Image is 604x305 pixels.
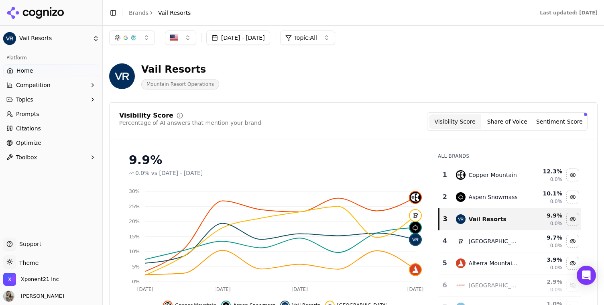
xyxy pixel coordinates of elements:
div: [GEOGRAPHIC_DATA] [469,281,520,289]
div: Alterra Mountain Company [469,259,520,267]
span: vs [DATE] - [DATE] [151,169,203,177]
div: 2 [442,192,448,202]
div: Vail Resorts [469,215,506,223]
button: Hide alterra mountain company data [566,257,579,270]
button: Hide aspen snowmass data [566,191,579,203]
span: 0.0% [135,169,150,177]
tspan: [DATE] [291,287,308,292]
span: 0.0% [550,264,563,271]
a: Optimize [3,136,99,149]
div: 1 [442,170,448,180]
span: Home [16,67,33,75]
img: Vail Resorts [109,63,135,89]
div: 3.9 % [526,256,562,264]
img: Xponent21 Inc [3,273,16,286]
span: Toolbox [16,153,37,161]
div: [GEOGRAPHIC_DATA] [469,237,520,245]
span: Xponent21 Inc [21,276,59,283]
button: [DATE] - [DATE] [206,31,270,45]
button: Hide copper mountain data [566,169,579,181]
div: Percentage of AI answers that mention your brand [119,119,261,127]
img: copper mountain [456,170,466,180]
span: [PERSON_NAME] [18,293,64,300]
div: Copper Mountain [469,171,517,179]
span: Optimize [16,139,41,147]
a: Prompts [3,108,99,120]
img: beaver creek [410,210,421,221]
span: 0.0% [550,220,563,227]
img: keystone resort [456,281,466,290]
span: Vail Resorts [19,35,89,42]
div: 10.1 % [526,189,562,197]
button: Visibility Score [429,114,481,129]
img: aspen snowmass [410,222,421,233]
tspan: 25% [129,204,140,209]
tspan: 20% [129,219,140,224]
tspan: 10% [129,249,140,254]
div: Open Intercom Messenger [577,266,596,285]
img: US [170,34,178,42]
tr: 6keystone resort[GEOGRAPHIC_DATA]2.9%0.0%Show keystone resort data [439,274,581,297]
span: Competition [16,81,51,89]
tspan: [DATE] [407,287,424,292]
div: Platform [3,51,99,64]
div: 2.9 % [526,278,562,286]
tspan: [DATE] [214,287,231,292]
button: Open organization switcher [3,273,59,286]
button: Topics [3,93,99,106]
img: copper mountain [410,192,421,203]
div: Visibility Score [119,112,173,119]
tspan: 0% [132,279,140,285]
tspan: [DATE] [137,287,154,292]
img: vail resorts [456,214,466,224]
span: Citations [16,124,41,132]
img: beaver creek [456,236,466,246]
nav: breadcrumb [129,9,191,17]
span: Topic: All [294,34,317,42]
img: Vail Resorts [3,32,16,45]
button: Share of Voice [481,114,533,129]
tr: 2aspen snowmassAspen Snowmass10.1%0.0%Hide aspen snowmass data [439,186,581,208]
span: 0.0% [550,242,563,249]
div: All Brands [438,153,581,159]
div: 5 [442,258,448,268]
span: 0.0% [550,198,563,205]
button: Competition [3,79,99,91]
div: 3 [443,214,448,224]
span: Mountain Resort Operations [141,79,219,89]
img: alterra mountain company [410,264,421,275]
tr: 1copper mountainCopper Mountain12.3%0.0%Hide copper mountain data [439,164,581,186]
span: Vail Resorts [158,9,191,17]
div: Last updated: [DATE] [540,10,598,16]
tr: 3vail resortsVail Resorts9.9%0.0%Hide vail resorts data [439,208,581,230]
span: 0.0% [550,176,563,183]
button: Toolbox [3,151,99,164]
span: 0.0% [550,287,563,293]
span: Theme [16,260,39,266]
div: 6 [442,281,448,290]
button: Show keystone resort data [566,279,579,292]
button: Hide beaver creek data [566,235,579,248]
span: Topics [16,96,33,104]
div: 12.3 % [526,167,562,175]
a: Brands [129,10,148,16]
img: alterra mountain company [456,258,466,268]
tspan: 5% [132,264,140,270]
tspan: 30% [129,189,140,194]
img: Kayleigh Crandell [3,291,14,302]
img: vail resorts [410,234,421,245]
div: 9.9% [129,153,422,167]
div: 9.7 % [526,234,562,242]
button: Sentiment Score [533,114,586,129]
a: Citations [3,122,99,135]
div: Aspen Snowmass [469,193,518,201]
span: Prompts [16,110,39,118]
tr: 5alterra mountain companyAlterra Mountain Company3.9%0.0%Hide alterra mountain company data [439,252,581,274]
a: Home [3,64,99,77]
span: Support [16,240,41,248]
div: 4 [442,236,448,246]
img: aspen snowmass [456,192,466,202]
button: Hide vail resorts data [566,213,579,226]
tr: 4beaver creek[GEOGRAPHIC_DATA]9.7%0.0%Hide beaver creek data [439,230,581,252]
div: Vail Resorts [141,63,219,76]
